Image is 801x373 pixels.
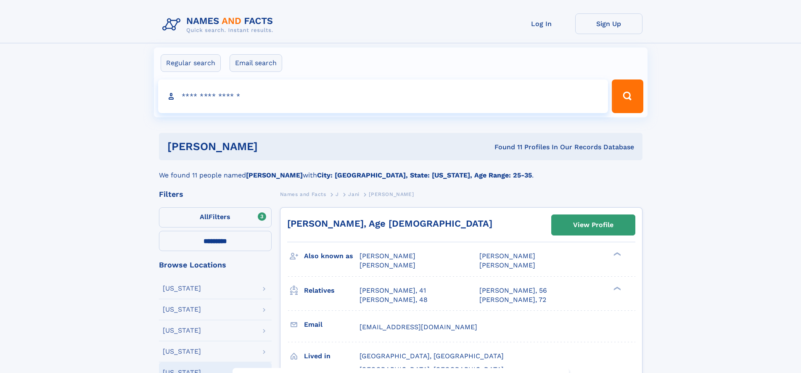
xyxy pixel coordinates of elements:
h3: Also known as [304,249,360,263]
span: [PERSON_NAME] [479,252,535,260]
img: Logo Names and Facts [159,13,280,36]
a: Log In [508,13,575,34]
h3: Relatives [304,283,360,298]
label: Email search [230,54,282,72]
button: Search Button [612,79,643,113]
div: View Profile [573,215,613,235]
div: Browse Locations [159,261,272,269]
div: [US_STATE] [163,285,201,292]
span: J [336,191,339,197]
a: View Profile [552,215,635,235]
div: [US_STATE] [163,327,201,334]
span: [PERSON_NAME] [369,191,414,197]
div: [US_STATE] [163,348,201,355]
b: City: [GEOGRAPHIC_DATA], State: [US_STATE], Age Range: 25-35 [317,171,532,179]
a: [PERSON_NAME], 56 [479,286,547,295]
span: All [200,213,209,221]
div: Found 11 Profiles In Our Records Database [376,143,634,152]
b: [PERSON_NAME] [246,171,303,179]
h3: Lived in [304,349,360,363]
div: We found 11 people named with . [159,160,642,180]
div: Filters [159,190,272,198]
label: Filters [159,207,272,228]
h1: [PERSON_NAME] [167,141,376,152]
a: [PERSON_NAME], Age [DEMOGRAPHIC_DATA] [287,218,492,229]
a: J [336,189,339,199]
a: Sign Up [575,13,642,34]
a: Names and Facts [280,189,326,199]
span: [PERSON_NAME] [479,261,535,269]
a: Jani [348,189,359,199]
span: [PERSON_NAME] [360,261,415,269]
span: [PERSON_NAME] [360,252,415,260]
label: Regular search [161,54,221,72]
span: [GEOGRAPHIC_DATA], [GEOGRAPHIC_DATA] [360,352,504,360]
div: ❯ [611,251,621,257]
a: [PERSON_NAME], 72 [479,295,546,304]
input: search input [158,79,608,113]
span: Jani [348,191,359,197]
span: [EMAIL_ADDRESS][DOMAIN_NAME] [360,323,477,331]
div: ❯ [611,286,621,291]
a: [PERSON_NAME], 48 [360,295,428,304]
h3: Email [304,317,360,332]
div: [US_STATE] [163,306,201,313]
a: [PERSON_NAME], 41 [360,286,426,295]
